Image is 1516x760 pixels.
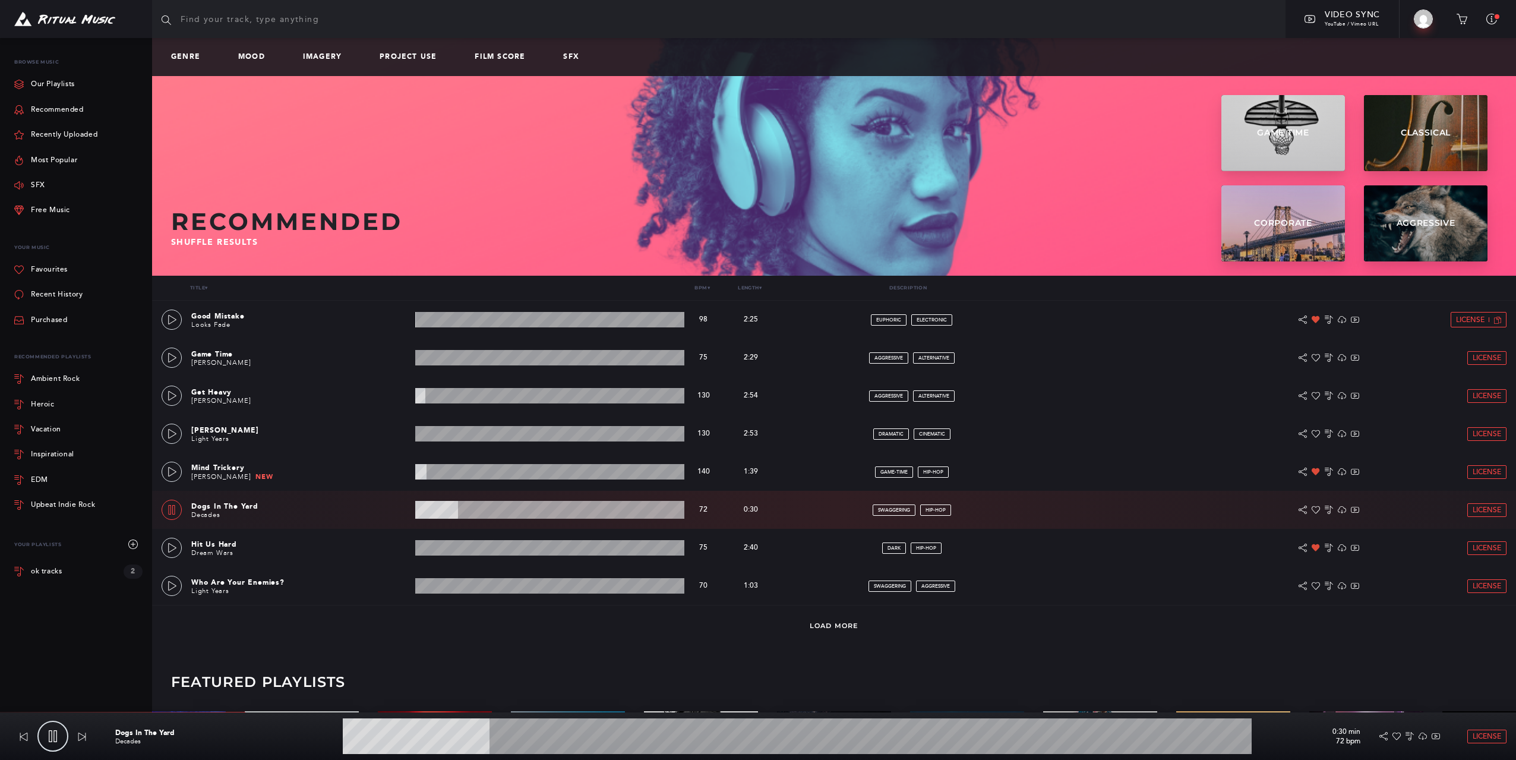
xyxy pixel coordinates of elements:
p: Browse Music [14,52,143,72]
a: [PERSON_NAME] [191,473,251,481]
a: ok tracks 2 [14,557,143,586]
p: 72 [689,506,718,514]
a: Purchased [14,308,67,333]
span: aggressive [874,393,903,399]
span: electronic [917,317,947,323]
p: 2:29 [727,352,775,363]
a: Recently Uploaded [14,122,97,147]
p: 1:39 [727,466,775,477]
p: 0:30 min [1256,727,1361,737]
a: Decades [191,511,220,519]
span: License [1473,468,1501,476]
a: [PERSON_NAME] [191,397,251,405]
span: Video Sync [1325,10,1380,20]
a: Inspirational [14,442,143,467]
p: 140 [689,468,718,476]
span: game-time [880,469,908,475]
div: Your Playlists [14,532,143,557]
span: License [1473,544,1501,552]
span: ▾ [205,285,207,291]
a: Dream Wars [191,549,233,557]
a: Free Music [14,198,70,223]
div: EDM [31,477,48,484]
span: dramatic [879,431,904,437]
a: Ambient Rock [14,367,143,392]
span: License [1473,392,1501,400]
p: 130 [689,430,718,438]
p: Good Mistake [191,311,410,321]
div: Vacation [31,426,61,433]
span: License [1456,316,1485,324]
a: Game Time [1221,95,1345,171]
p: Dogs In The Yard [191,501,410,512]
p: 70 [689,582,718,590]
p: 130 [689,392,718,400]
p: 0:30 [727,504,775,515]
p: 2:53 [727,428,775,439]
a: Load More [810,622,858,630]
a: Corporate [1221,185,1345,261]
span: hip-hop [916,545,936,551]
a: [PERSON_NAME] [191,359,251,367]
span: License [1473,733,1501,740]
a: Project Use [380,53,446,61]
p: Mind Trickery [191,462,410,473]
a: Recommended [14,97,84,122]
span: New [255,472,273,481]
span: License [1473,354,1501,362]
span: aggressive [921,584,950,589]
a: SFX [563,53,589,61]
span: aggressive [874,355,903,361]
span: Shuffle results [171,237,258,247]
span: ▾ [708,285,710,291]
span: swaggering [878,507,910,513]
p: Who Are Your Enemies? [191,577,410,588]
span: License [1473,582,1501,590]
img: Ritual Music [14,12,115,27]
span: alternative [918,355,949,361]
p: 2:54 [727,390,775,401]
h2: Recommended [171,208,967,235]
a: Imagery [303,53,351,61]
span: ▾ [759,285,762,291]
a: Mood [238,53,274,61]
a: Decades [115,737,141,745]
a: SFX [14,173,45,198]
span: swaggering [874,584,906,589]
div: Recommended Playlists [14,347,143,367]
a: Favourites [14,257,68,282]
a: Recent History [14,282,83,307]
img: Lenin Soram [1414,10,1433,29]
p: Hit Us Hard [191,539,410,550]
div: Upbeat Indie Rock [31,502,95,509]
p: 72 bpm [1256,737,1361,746]
p: Game Time [191,349,410,359]
p: Dogs In The Yard [115,727,338,738]
a: Length [738,285,762,291]
p: 2:40 [727,543,775,553]
a: EDM [14,468,143,493]
div: Heroic [31,401,55,408]
a: Most Popular [14,147,77,172]
a: Looks Fade [191,321,230,329]
a: Film Score [475,53,535,61]
a: Genre [171,53,210,61]
div: 2 [124,565,143,579]
p: 75 [689,544,718,552]
span: YouTube / Vimeo URL [1325,21,1378,27]
p: [PERSON_NAME] [191,425,410,436]
span: hip-hop [926,507,946,513]
p: 2:25 [727,314,775,325]
p: 98 [689,316,718,324]
span: alternative [918,393,949,399]
span: hip-hop [923,469,943,475]
p: Get Heavy [191,387,410,398]
a: Light Years [191,435,229,443]
p: Description [773,285,1043,291]
h3: Featured Playlists [171,674,346,690]
a: Bpm [694,285,710,291]
span: License [1473,430,1501,438]
a: Light Years [191,587,229,595]
span: License [1473,506,1501,514]
a: Title [190,285,207,291]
